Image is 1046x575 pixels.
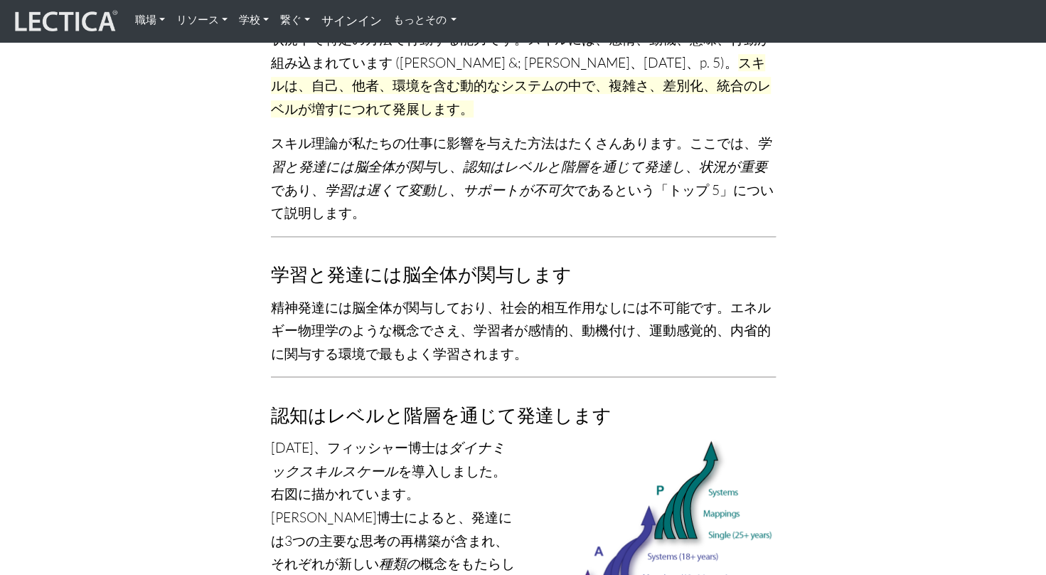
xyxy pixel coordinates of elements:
p: スキル理論が私たちの仕事に影響を与えた方法はたくさんあります。ここでは、 し、 、 であり、 であるという「トップ 5」について説明します。 [271,132,776,225]
font: もっとその [393,13,447,26]
a: 繋ぐ [274,6,316,34]
strong: スキルには、感情、動機、意味、行動が組み込まれ [271,31,771,70]
a: サインイン [316,6,388,36]
a: 職場 [129,6,171,34]
strong: サインイン [321,13,382,28]
i: 学習は遅くて変動し、 [325,181,463,199]
i: ダイナミックスキルスケール [271,439,506,480]
a: もっとその [388,6,463,34]
a: 学校 [233,6,274,34]
h3: 学習と発達には脳全体が関与します [271,264,776,284]
i: 学習と発達には脳全体が関与 [271,134,771,175]
span: スキルは、自己、他者、環境を含む動的なシステムの中で、複雑さ、差別化、統合のレベルが増すにつれて発展します。 [271,54,771,117]
i: 種類の [379,555,420,572]
i: 認知はレベルと階層を通じて発達し [463,158,685,175]
i: 状況が重要 [699,158,767,175]
h3: 認知はレベルと階層を通じて発達します [271,405,776,425]
p: 精神発達には脳全体が関与しており、社会的相互作用なしには不可能です。エネルギー物理学のような概念でさえ、学習者が感情的、動機付け、運動感覚的、内省的に関与する環境で最もよく学習されます。 [271,296,776,366]
i: サポートが不可欠 [463,181,574,199]
a: リソース [171,6,233,34]
img: レクティカル [11,8,118,35]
